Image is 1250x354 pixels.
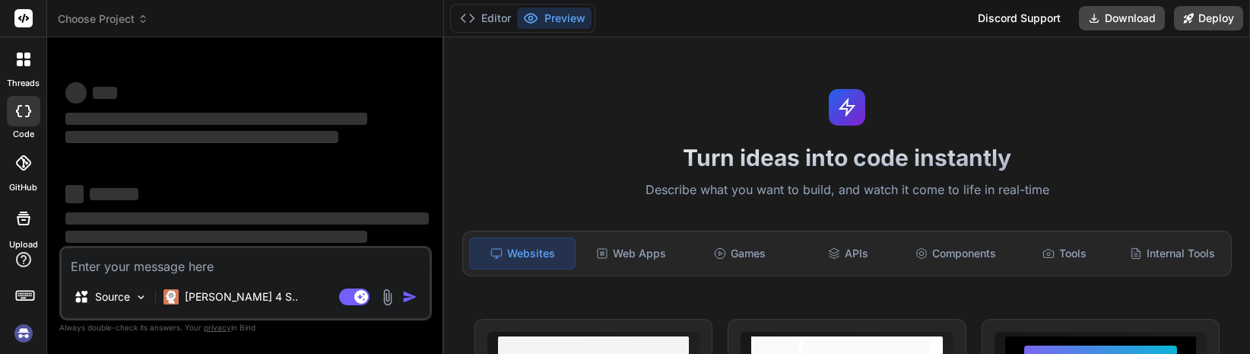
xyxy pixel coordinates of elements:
[469,238,576,269] div: Websites
[65,231,367,243] span: ‌
[65,185,84,203] span: ‌
[903,238,1008,269] div: Components
[379,289,396,306] img: attachment
[795,238,900,269] div: APIs
[1174,6,1243,30] button: Deploy
[9,181,37,194] label: GitHub
[579,238,684,269] div: Web Apps
[185,289,298,305] p: [PERSON_NAME] 4 S..
[453,144,1241,171] h1: Turn ideas into code instantly
[1079,6,1165,30] button: Download
[65,113,367,125] span: ‌
[58,11,148,27] span: Choose Project
[1011,238,1116,269] div: Tools
[93,87,117,99] span: ‌
[517,8,592,29] button: Preview
[9,238,38,251] label: Upload
[163,289,179,305] img: Claude 4 Sonnet
[204,323,231,332] span: privacy
[969,6,1070,30] div: Discord Support
[59,321,432,335] p: Always double-check its answers. Your in Bind
[65,212,429,225] span: ‌
[65,131,338,143] span: ‌
[453,180,1241,200] p: Describe what you want to build, and watch it come to life in real-time
[65,82,87,104] span: ‌
[13,128,34,141] label: code
[95,289,130,305] p: Source
[1120,238,1225,269] div: Internal Tools
[11,321,36,346] img: signin
[135,291,148,304] img: Pick Models
[402,289,417,305] img: icon
[7,77,40,90] label: threads
[454,8,517,29] button: Editor
[687,238,792,269] div: Games
[90,188,138,200] span: ‌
